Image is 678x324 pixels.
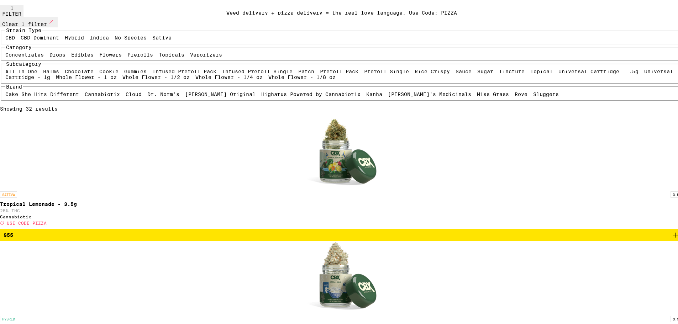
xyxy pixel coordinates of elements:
[456,67,472,73] label: Sauce
[5,43,32,49] legend: Category
[90,33,109,39] label: Indica
[159,51,184,56] label: Topicals
[366,90,382,96] label: Kanha
[558,67,638,73] label: Universal Cartridge - .5g
[126,90,142,96] label: Cloud
[7,219,47,224] span: USE CODE PIZZA
[2,4,21,10] div: 1
[65,33,84,39] label: Hybrid
[65,67,94,73] label: Chocolate
[21,33,59,39] label: CBD Dominant
[515,90,527,96] label: Rove
[5,67,37,73] label: All-In-One
[5,51,44,56] label: Concentrates
[5,26,42,32] legend: Strain Type
[127,51,153,56] label: Prerolls
[49,51,65,56] label: Drops
[5,60,42,65] legend: Subcategory
[4,231,13,237] span: $55
[533,90,559,96] label: Sluggers
[261,90,361,96] label: Highatus Powered by Cannabiotix
[306,115,377,186] img: Cannabiotix - Tropical Lemonade - 3.5g
[185,90,256,96] label: [PERSON_NAME] Original
[152,67,216,73] label: Infused Preroll Pack
[122,73,190,79] label: Whole Flower - 1/2 oz
[71,51,94,56] label: Edibles
[415,67,450,73] label: Rice Crispy
[306,240,377,311] img: Cannabiotix - Cereal Milk - 3.5g
[99,67,119,73] label: Cookie
[222,67,293,73] label: Infused Preroll Single
[5,67,673,79] label: Universal Cartridge - 1g
[56,73,117,79] label: Whole Flower - 1 oz
[115,33,147,39] label: No Species
[99,51,122,56] label: Flowers
[499,67,525,73] label: Tincture
[298,67,314,73] label: Patch
[43,67,59,73] label: Balms
[320,67,358,73] label: Preroll Pack
[147,90,179,96] label: Dr. Norm's
[195,73,263,79] label: Whole Flower - 1/4 oz
[152,33,172,39] label: Sativa
[5,33,15,39] label: CBD
[388,90,471,96] label: [PERSON_NAME]'s Medicinals
[268,73,336,79] label: Whole Flower - 1/8 oz
[5,83,23,88] legend: Brand
[190,51,222,56] label: Vaporizers
[226,9,457,14] div: Weed delivery + pizza delivery = the real love language. Use Code: PIZZA
[364,67,409,73] label: Preroll Single
[5,90,79,96] label: Cake She Hits Different
[85,90,120,96] label: Cannabiotix
[124,67,147,73] label: Gummies
[530,67,553,73] label: Topical
[477,67,493,73] label: Sugar
[477,90,509,96] label: Miss Grass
